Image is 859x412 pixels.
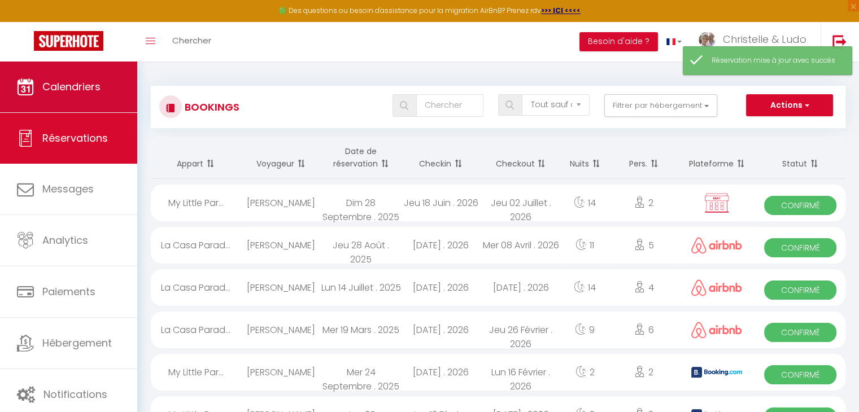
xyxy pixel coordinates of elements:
button: Filtrer par hébergement [604,94,717,117]
div: Réservation mise à jour avec succès [712,55,840,66]
a: Chercher [164,22,220,62]
span: Hébergement [42,336,112,350]
img: Super Booking [34,31,103,51]
span: Chercher [172,34,211,46]
span: Notifications [43,387,107,401]
span: Analytics [42,233,88,247]
span: Christelle & Ludo [723,32,806,46]
th: Sort by channel [679,137,755,179]
img: ... [699,32,716,47]
a: >>> ICI <<<< [541,6,581,15]
th: Sort by checkout [481,137,560,179]
button: Actions [746,94,833,117]
img: logout [832,34,847,49]
th: Sort by checkin [401,137,481,179]
input: Chercher [416,94,483,117]
th: Sort by booking date [321,137,400,179]
button: Besoin d'aide ? [579,32,658,51]
span: Calendriers [42,80,101,94]
th: Sort by guest [241,137,321,179]
th: Sort by rentals [151,137,241,179]
h3: Bookings [182,94,239,120]
span: Réservations [42,131,108,145]
th: Sort by status [755,137,845,179]
th: Sort by nights [561,137,609,179]
a: ... Christelle & Ludo [690,22,821,62]
span: Messages [42,182,94,196]
span: Paiements [42,284,95,299]
th: Sort by people [609,137,679,179]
